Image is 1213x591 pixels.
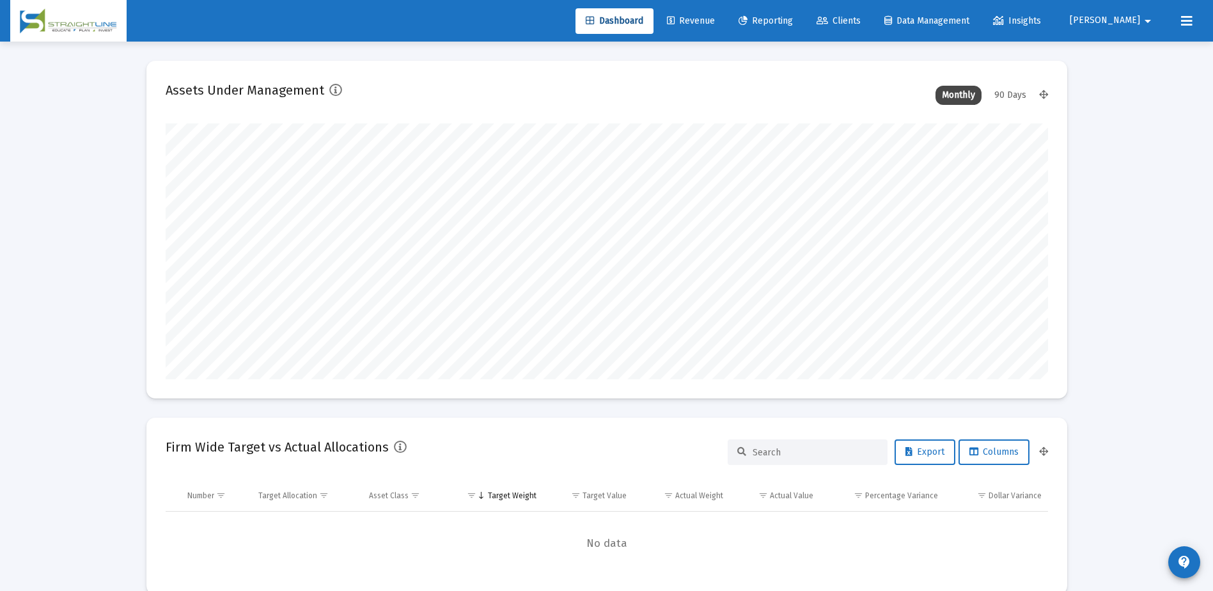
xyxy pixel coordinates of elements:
span: Insights [993,15,1041,26]
button: Export [895,439,955,465]
h2: Firm Wide Target vs Actual Allocations [166,437,389,457]
a: Revenue [657,8,725,34]
span: Show filter options for column 'Target Weight' [467,491,476,500]
div: 90 Days [988,86,1033,105]
button: Columns [959,439,1029,465]
a: Insights [983,8,1051,34]
div: Target Allocation [258,491,317,501]
span: Show filter options for column 'Dollar Variance' [977,491,987,500]
td: Column Dollar Variance [944,480,1047,511]
div: Monthly [935,86,982,105]
div: Actual Value [770,491,813,501]
td: Column Target Value [543,480,633,511]
span: Data Management [884,15,969,26]
td: Column Target Allocation [252,480,363,511]
div: Number [187,491,214,501]
h2: Assets Under Management [166,80,324,100]
td: Column Actual Value [730,480,820,511]
td: Column Asset Class [363,480,447,511]
span: Dashboard [586,15,643,26]
span: Show filter options for column 'Number' [216,491,226,500]
span: Show filter options for column 'Target Allocation' [319,491,329,500]
mat-icon: arrow_drop_down [1140,8,1155,34]
div: Data grid [166,480,1048,576]
span: Columns [969,446,1019,457]
div: Actual Weight [675,491,723,501]
span: [PERSON_NAME] [1070,15,1140,26]
a: Reporting [728,8,803,34]
td: Column Percentage Variance [820,480,944,511]
img: Dashboard [20,8,117,34]
td: Column Number [181,480,253,511]
span: Reporting [739,15,793,26]
span: Export [905,446,944,457]
td: Column Target Weight [447,480,543,511]
span: Show filter options for column 'Actual Weight' [664,491,673,500]
span: Show filter options for column 'Percentage Variance' [854,491,863,500]
td: Column Actual Weight [633,480,730,511]
span: Show filter options for column 'Asset Class' [411,491,420,500]
div: Percentage Variance [865,491,938,501]
span: Revenue [667,15,715,26]
span: Clients [817,15,861,26]
a: Clients [806,8,871,34]
div: Asset Class [369,491,409,501]
div: Dollar Variance [989,491,1042,501]
div: Target Weight [488,491,536,501]
span: Show filter options for column 'Actual Value' [758,491,768,500]
mat-icon: contact_support [1177,555,1192,570]
a: Data Management [874,8,980,34]
input: Search [753,447,878,458]
span: No data [166,537,1048,551]
a: Dashboard [575,8,653,34]
button: [PERSON_NAME] [1054,8,1171,33]
div: Target Value [583,491,627,501]
span: Show filter options for column 'Target Value' [571,491,581,500]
